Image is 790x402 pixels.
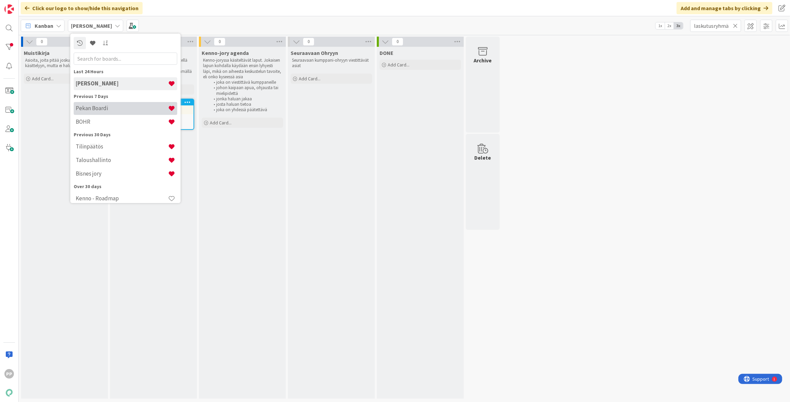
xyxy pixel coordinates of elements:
div: Archive [474,56,492,64]
span: Add Card... [210,120,232,126]
li: joka on yhdessä päätettävä [210,107,282,113]
p: Kenno-joryssa käsiteltävät laput. Jokaisen lapun kohdalla käydään ensin lyhyesti läpi, mikä on ai... [203,58,282,80]
span: Add Card... [299,76,320,82]
span: DONE [380,49,393,56]
b: [PERSON_NAME] [71,22,112,29]
span: 0 [36,38,48,46]
div: Over 30 days [74,183,177,190]
h4: Taloushallinto [76,157,168,163]
h4: Tilinpäätös [76,143,168,150]
span: 0 [392,38,403,46]
span: 0 [303,38,314,46]
span: Add Card... [388,62,409,68]
div: Previous 7 Days [74,93,177,100]
p: Asioita, joita pitää joskus ottaa käsittelyyn, mutta ei haluta unohtaa. [25,58,104,69]
div: Click our logo to show/hide this navigation [21,2,143,14]
img: Visit kanbanzone.com [4,4,14,14]
span: Seuraavaan Ohryyn [291,49,338,56]
div: PP [4,369,14,379]
h4: Kenno - Roadmap [76,195,168,202]
input: Search for boards... [74,53,177,65]
span: Support [14,1,31,9]
div: Last 24 Hours [74,68,177,75]
span: Add Card... [32,76,54,82]
p: Seuraavaan kumppani-ohryyn viestittävät asiat [292,58,371,69]
li: johon kaipaan apua, ohjausta tai mielipidettä [210,85,282,96]
h4: BOHR [76,118,168,125]
span: 0 [214,38,225,46]
span: 1x [656,22,665,29]
h4: Pekan Boardi [76,105,168,112]
span: Kenno-jory agenda [202,49,249,56]
div: Delete [475,154,491,162]
span: 2x [665,22,674,29]
div: 1 [35,3,37,8]
span: 3x [674,22,683,29]
span: Kanban [35,22,53,30]
div: Previous 30 Days [74,131,177,138]
h4: Bisnes jory [76,170,168,177]
div: Add and manage tabs by clicking [677,2,772,14]
input: Quick Filter... [690,20,741,32]
img: avatar [4,388,14,398]
li: joka on viestittävä kumppaneille [210,80,282,85]
li: jonka haluan jakaa [210,96,282,102]
h4: [PERSON_NAME] [76,80,168,87]
li: josta haluan tietoa [210,102,282,107]
span: Muistikirja [24,49,50,56]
